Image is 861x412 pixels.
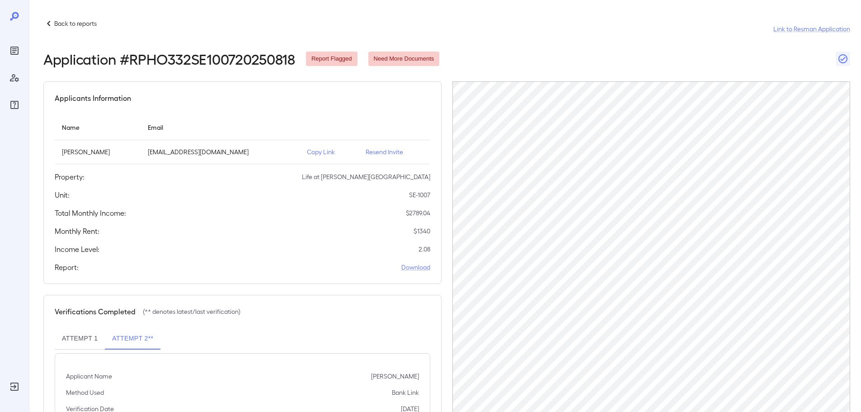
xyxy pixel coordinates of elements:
h5: Verifications Completed [55,306,136,317]
p: (** denotes latest/last verification) [143,307,240,316]
p: 2.08 [419,245,430,254]
h5: Total Monthly Income: [55,208,126,218]
p: Resend Invite [366,147,423,156]
a: Link to Resman Application [773,24,850,33]
th: Email [141,114,300,140]
h2: Application # RPHO332SE100720250818 [43,51,295,67]
h5: Monthly Rent: [55,226,99,237]
div: Manage Users [7,71,22,85]
h5: Income Level: [55,244,99,255]
p: $ 1340 [414,227,430,236]
p: [EMAIL_ADDRESS][DOMAIN_NAME] [148,147,292,156]
p: SE-1007 [409,190,430,199]
div: FAQ [7,98,22,112]
a: Download [401,263,430,272]
p: Method Used [66,388,104,397]
h5: Applicants Information [55,93,131,104]
th: Name [55,114,141,140]
button: Close Report [836,52,850,66]
button: Attempt 2** [105,328,160,350]
h5: Report: [55,262,79,273]
p: Back to reports [54,19,97,28]
p: Applicant Name [66,372,112,381]
p: Copy Link [307,147,351,156]
div: Log Out [7,379,22,394]
table: simple table [55,114,430,164]
p: [PERSON_NAME] [62,147,133,156]
span: Need More Documents [368,55,440,63]
span: Report Flagged [306,55,358,63]
button: Attempt 1 [55,328,105,350]
div: Reports [7,43,22,58]
p: Bank Link [392,388,419,397]
p: $ 2789.04 [406,208,430,218]
h5: Unit: [55,189,70,200]
p: [PERSON_NAME] [371,372,419,381]
h5: Property: [55,171,85,182]
p: Life at [PERSON_NAME][GEOGRAPHIC_DATA] [302,172,430,181]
